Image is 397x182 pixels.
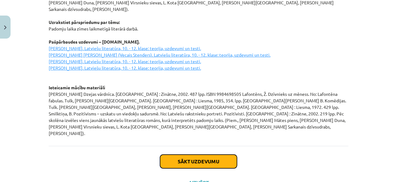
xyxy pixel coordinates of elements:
strong: Pašpārbaudes uzdevumi – [DOMAIN_NAME]. [49,39,140,44]
strong: Uzrakstiet pārspriedumu par tēmu: [49,19,120,25]
button: Sākt uzdevumu [160,155,237,168]
img: icon-close-lesson-0947bae3869378f0d4975bcd49f059093ad1ed9edebbc8119c70593378902aed.svg [4,26,7,30]
u: [PERSON_NAME]. Latviešu literatūra, 10. - 12. klase: teorija, uzdevumi un testi. [PERSON_NAME] [P... [49,45,270,71]
strong: Ieteicamie mācību materiāli [49,85,105,90]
